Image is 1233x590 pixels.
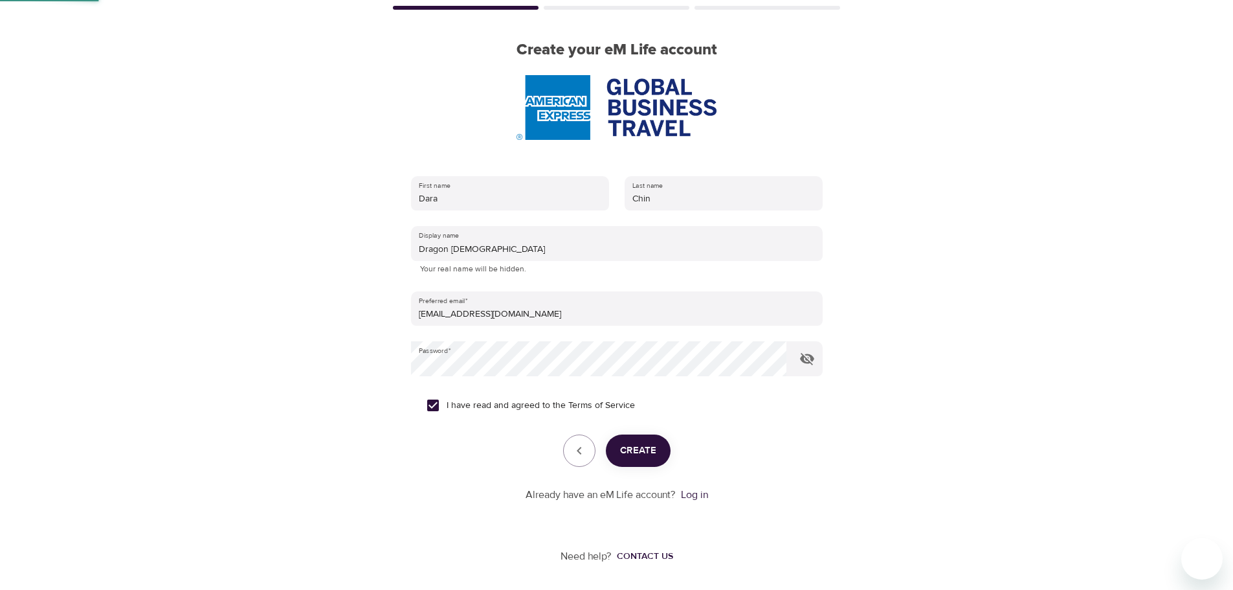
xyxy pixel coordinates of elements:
p: Already have an eM Life account? [526,488,676,503]
div: Contact us [617,550,673,563]
img: AmEx%20GBT%20logo.png [517,75,716,140]
p: Need help? [561,549,612,564]
iframe: Button to launch messaging window [1181,538,1223,580]
span: I have read and agreed to the [447,399,635,413]
span: Create [620,442,656,459]
p: Your real name will be hidden. [420,263,814,276]
h2: Create your eM Life account [390,41,843,60]
a: Log in [681,488,708,501]
a: Terms of Service [568,399,635,413]
a: Contact us [612,550,673,563]
button: Create [606,435,671,467]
